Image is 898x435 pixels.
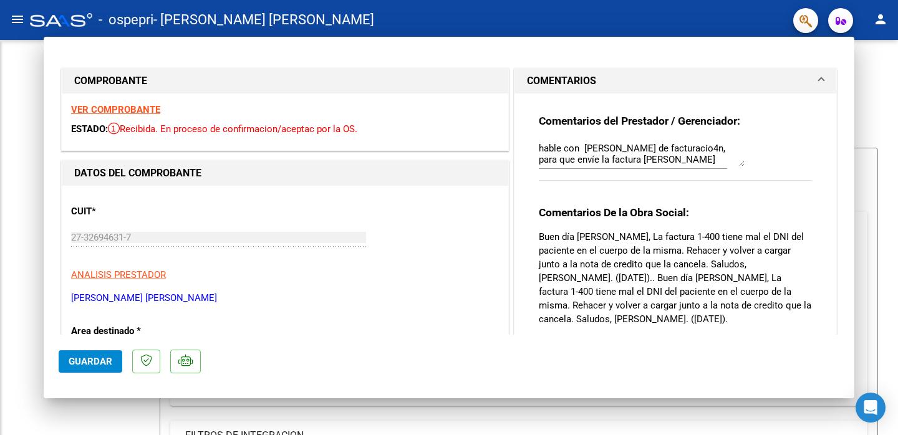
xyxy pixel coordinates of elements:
[71,123,108,135] span: ESTADO:
[71,204,200,219] p: CUIT
[71,269,166,280] span: ANALISIS PRESTADOR
[108,123,357,135] span: Recibida. En proceso de confirmacion/aceptac por la OS.
[514,69,836,93] mat-expansion-panel-header: COMENTARIOS
[539,230,812,326] p: Buen día [PERSON_NAME], La factura 1-400 tiene mal el DNI del paciente en el cuerpo de la misma. ...
[74,75,147,87] strong: COMPROBANTE
[71,324,200,338] p: Area destinado *
[59,350,122,373] button: Guardar
[514,93,836,383] div: COMENTARIOS
[71,291,499,305] p: [PERSON_NAME] [PERSON_NAME]
[539,206,689,219] strong: Comentarios De la Obra Social:
[69,356,112,367] span: Guardar
[856,393,886,423] div: Open Intercom Messenger
[74,167,201,179] strong: DATOS DEL COMPROBANTE
[527,74,596,88] h1: COMENTARIOS
[71,104,160,115] a: VER COMPROBANTE
[539,115,740,127] strong: Comentarios del Prestador / Gerenciador:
